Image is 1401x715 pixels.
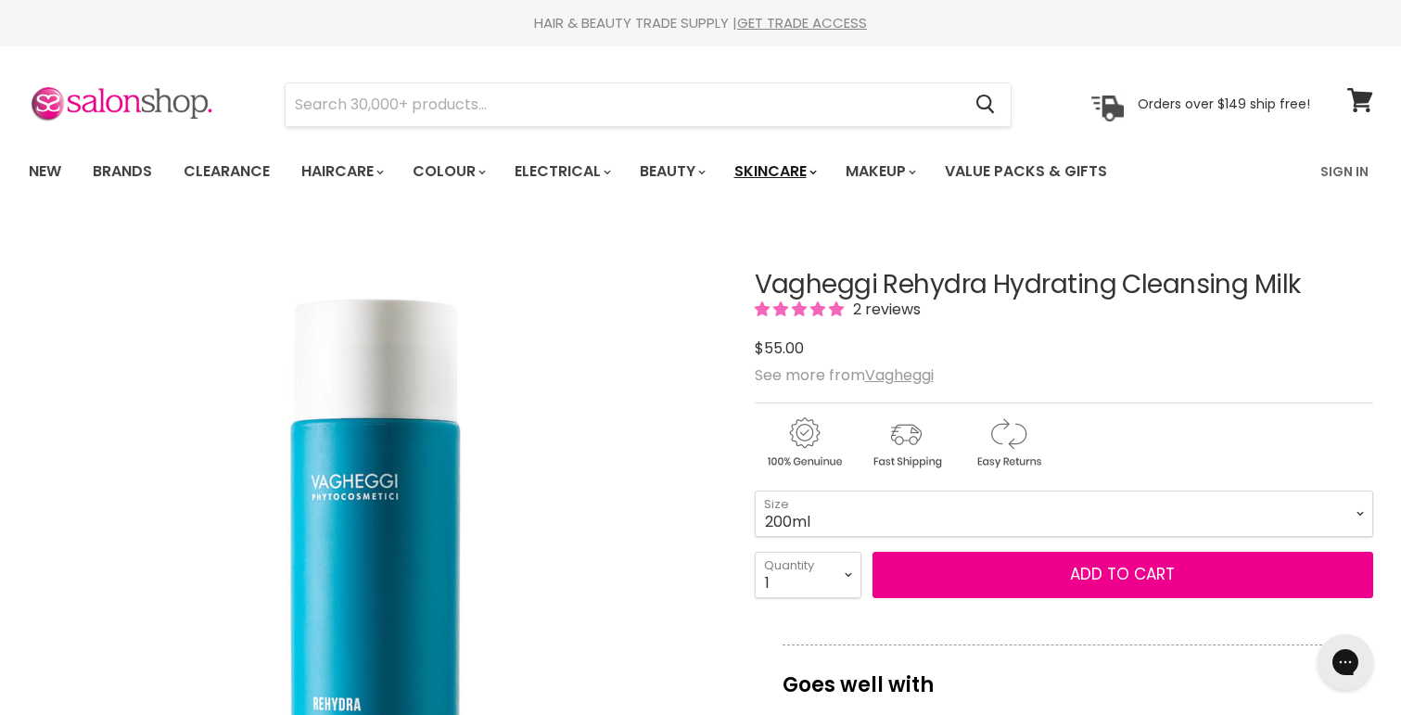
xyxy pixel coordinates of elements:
form: Product [285,83,1012,127]
p: Goes well with [783,645,1345,706]
div: HAIR & BEAUTY TRADE SUPPLY | [6,14,1396,32]
a: Colour [399,152,497,191]
input: Search [286,83,962,126]
iframe: Gorgias live chat messenger [1308,628,1382,696]
span: 2 reviews [847,299,921,320]
button: Search [962,83,1011,126]
a: Makeup [832,152,927,191]
a: Sign In [1309,152,1380,191]
a: Brands [79,152,166,191]
span: See more from [755,364,934,386]
select: Quantity [755,552,861,598]
a: Clearance [170,152,284,191]
a: Electrical [501,152,622,191]
span: 5.00 stars [755,299,847,320]
button: Add to cart [872,552,1373,598]
a: Haircare [287,152,395,191]
a: GET TRADE ACCESS [737,13,867,32]
img: genuine.gif [755,415,853,471]
h1: Vagheggi Rehydra Hydrating Cleansing Milk [755,271,1373,300]
a: Beauty [626,152,717,191]
nav: Main [6,145,1396,198]
a: New [15,152,75,191]
span: $55.00 [755,338,804,359]
a: Skincare [720,152,828,191]
a: Value Packs & Gifts [931,152,1121,191]
p: Orders over $149 ship free! [1138,96,1310,112]
a: Vagheggi [865,364,934,386]
img: shipping.gif [857,415,955,471]
ul: Main menu [15,145,1216,198]
img: returns.gif [959,415,1057,471]
span: Add to cart [1070,563,1175,585]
